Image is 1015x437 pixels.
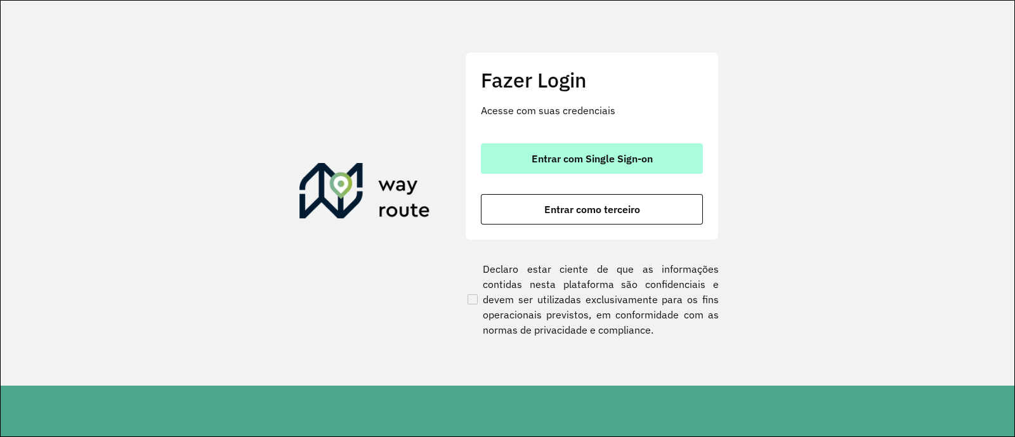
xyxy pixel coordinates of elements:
h2: Fazer Login [481,68,703,92]
p: Acesse com suas credenciais [481,103,703,118]
label: Declaro estar ciente de que as informações contidas nesta plataforma são confidenciais e devem se... [465,261,719,337]
button: button [481,194,703,225]
img: Roteirizador AmbevTech [299,163,430,224]
button: button [481,143,703,174]
span: Entrar como terceiro [544,204,640,214]
span: Entrar com Single Sign-on [532,153,653,164]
